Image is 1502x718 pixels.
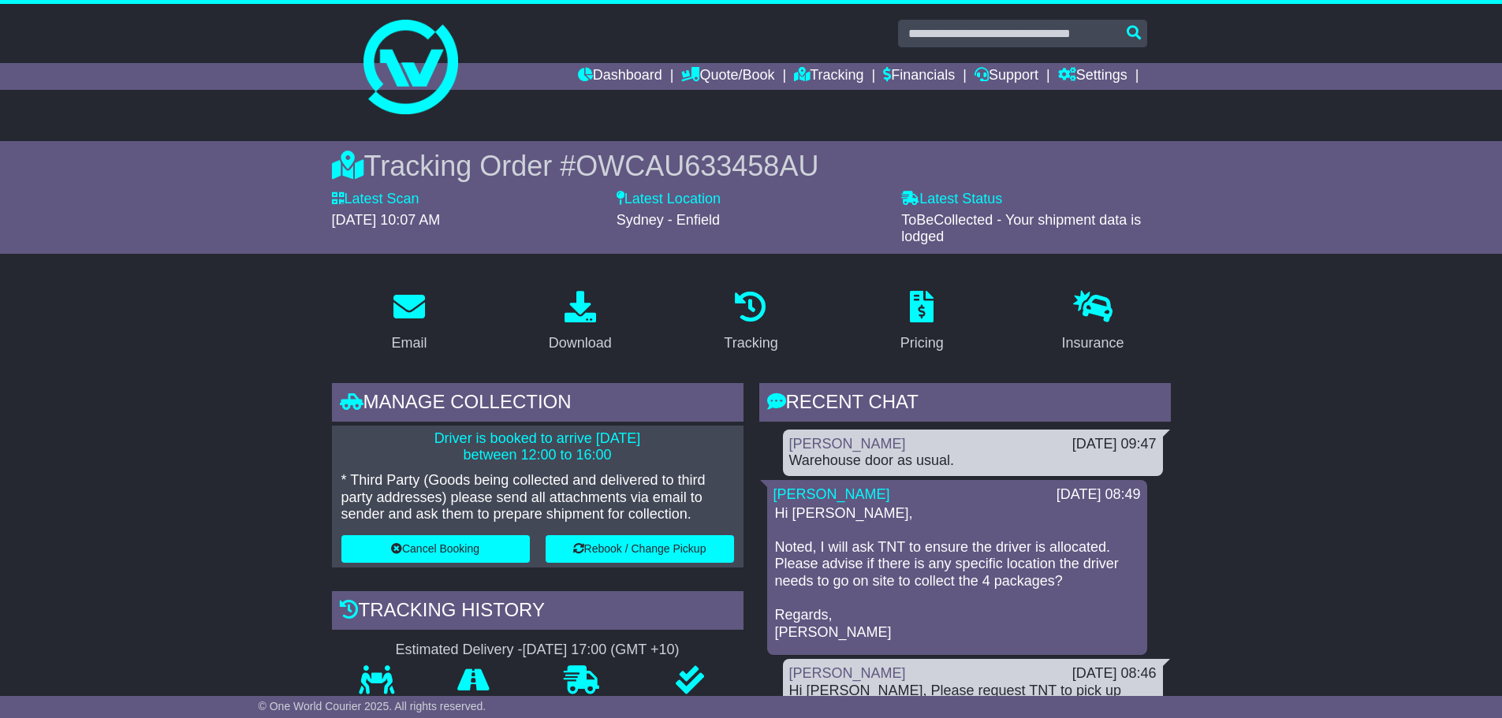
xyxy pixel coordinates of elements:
[332,212,441,228] span: [DATE] 10:07 AM
[617,212,720,228] span: Sydney - Enfield
[900,333,944,354] div: Pricing
[332,149,1171,183] div: Tracking Order #
[381,285,437,359] a: Email
[1058,63,1127,90] a: Settings
[794,63,863,90] a: Tracking
[681,63,774,90] a: Quote/Book
[789,665,906,681] a: [PERSON_NAME]
[1072,436,1157,453] div: [DATE] 09:47
[714,285,788,359] a: Tracking
[759,383,1171,426] div: RECENT CHAT
[890,285,954,359] a: Pricing
[332,383,744,426] div: Manage collection
[576,150,818,182] span: OWCAU633458AU
[391,333,427,354] div: Email
[901,191,1002,208] label: Latest Status
[332,642,744,659] div: Estimated Delivery -
[773,486,890,502] a: [PERSON_NAME]
[539,285,622,359] a: Download
[617,191,721,208] label: Latest Location
[789,436,906,452] a: [PERSON_NAME]
[341,472,734,523] p: * Third Party (Goods being collected and delivered to third party addresses) please send all atta...
[1057,486,1141,504] div: [DATE] 08:49
[259,700,486,712] span: © One World Courier 2025. All rights reserved.
[975,63,1038,90] a: Support
[332,591,744,634] div: Tracking history
[883,63,955,90] a: Financials
[578,63,662,90] a: Dashboard
[523,642,680,659] div: [DATE] 17:00 (GMT +10)
[724,333,777,354] div: Tracking
[775,505,1139,642] p: Hi [PERSON_NAME], Noted, I will ask TNT to ensure the driver is allocated. Please advise if there...
[549,333,612,354] div: Download
[901,212,1141,245] span: ToBeCollected - Your shipment data is lodged
[789,683,1157,716] div: Hi [PERSON_NAME], Please request TNT to pick up [DATE]. Very urgent. Thanks
[1062,333,1124,354] div: Insurance
[1052,285,1135,359] a: Insurance
[341,430,734,464] p: Driver is booked to arrive [DATE] between 12:00 to 16:00
[546,535,734,563] button: Rebook / Change Pickup
[1072,665,1157,683] div: [DATE] 08:46
[341,535,530,563] button: Cancel Booking
[332,191,419,208] label: Latest Scan
[789,452,1157,470] div: Warehouse door as usual.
